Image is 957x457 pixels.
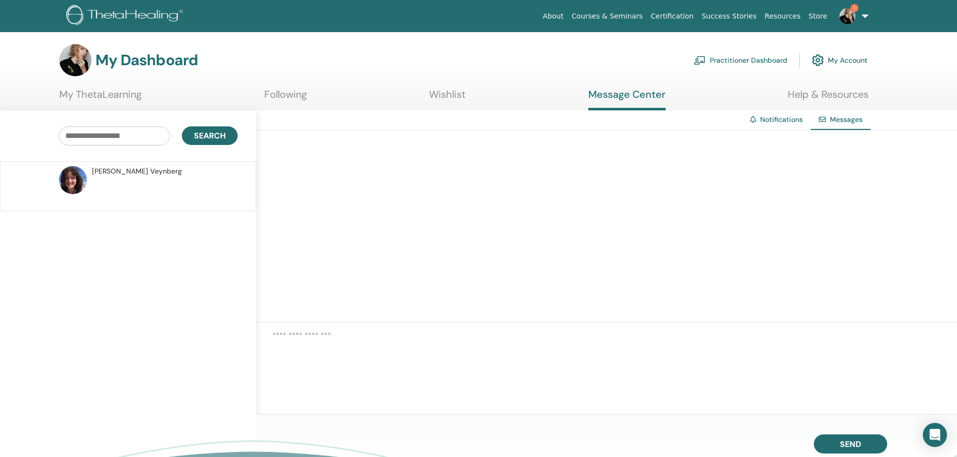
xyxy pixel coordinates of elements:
a: My Account [812,49,868,71]
a: Success Stories [698,7,761,26]
a: Wishlist [429,88,466,108]
a: Message Center [588,88,666,110]
a: Help & Resources [788,88,869,108]
a: Notifications [760,115,803,124]
img: default.jpg [839,8,856,24]
span: Search [194,130,226,141]
a: Store [805,7,831,26]
img: default.jpg [59,44,91,76]
a: Courses & Seminars [568,7,647,26]
span: [PERSON_NAME] Veynberg [92,166,182,177]
button: Send [814,434,887,453]
span: Send [840,439,861,449]
img: cog.svg [812,52,824,69]
a: About [539,7,567,26]
span: 1 [850,4,859,12]
div: Open Intercom Messenger [923,423,947,447]
a: Certification [647,7,697,26]
span: Messages [830,115,863,124]
button: Search [182,126,238,145]
a: Practitioner Dashboard [694,49,787,71]
a: My ThetaLearning [59,88,142,108]
img: logo.png [66,5,186,28]
a: Resources [761,7,805,26]
img: chalkboard-teacher.svg [694,56,706,65]
img: default.jpg [59,166,87,194]
a: Following [264,88,307,108]
h3: My Dashboard [95,51,198,69]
